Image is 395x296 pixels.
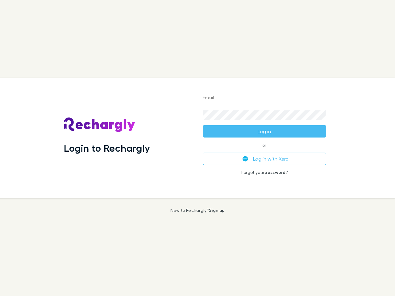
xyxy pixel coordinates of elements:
button: Log in with Xero [203,153,326,165]
p: New to Rechargly? [170,208,225,213]
a: Sign up [209,208,225,213]
img: Xero's logo [243,156,248,162]
img: Rechargly's Logo [64,117,135,132]
a: password [264,170,285,175]
h1: Login to Rechargly [64,142,150,154]
p: Forgot your ? [203,170,326,175]
button: Log in [203,125,326,138]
